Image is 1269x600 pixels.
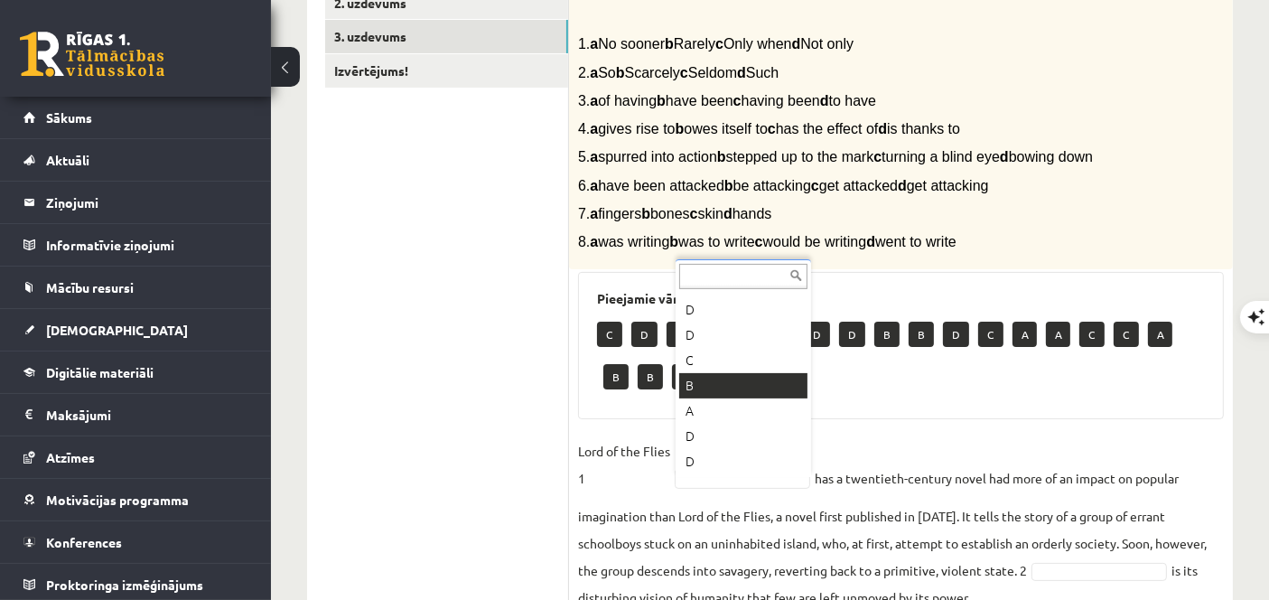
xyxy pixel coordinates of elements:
div: C [679,348,807,373]
div: D [679,449,807,474]
div: D [679,424,807,449]
div: B [679,373,807,398]
div: A [679,398,807,424]
div: D [679,323,807,348]
div: D [679,297,807,323]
